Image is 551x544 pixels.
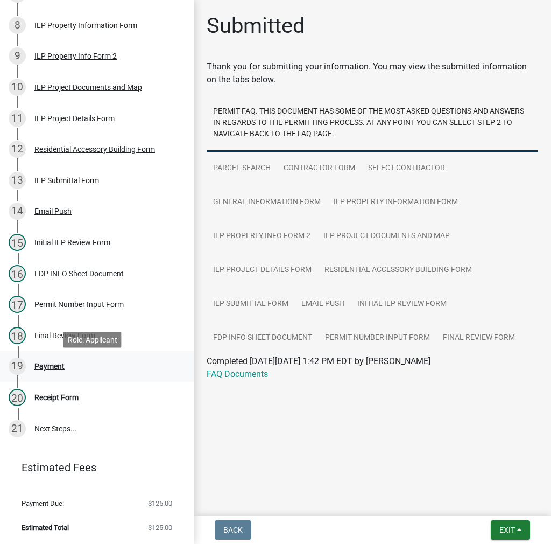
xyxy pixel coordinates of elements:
[207,185,327,220] a: General Information Form
[9,327,26,344] div: 18
[318,253,478,288] a: Residential Accessory Building Form
[9,358,26,375] div: 19
[63,332,122,347] div: Role: Applicant
[34,394,79,401] div: Receipt Form
[148,500,172,507] span: $125.00
[317,219,456,254] a: ILP Project Documents and Map
[215,520,251,540] button: Back
[34,332,95,339] div: Final Review Form
[207,253,318,288] a: ILP Project Details Form
[207,287,295,322] a: ILP Submittal Form
[34,115,115,122] div: ILP Project Details Form
[319,321,436,355] a: Permit Number Input Form
[9,110,26,127] div: 11
[499,526,515,534] span: Exit
[9,389,26,406] div: 20
[9,47,26,65] div: 9
[34,145,155,153] div: Residential Accessory Building Form
[207,219,317,254] a: ILP Property Info Form 2
[34,52,117,60] div: ILP Property Info Form 2
[34,239,110,246] div: Initial ILP Review Form
[9,265,26,282] div: 16
[295,287,351,322] a: Email Push
[34,301,124,308] div: Permit Number Input Form
[491,520,530,540] button: Exit
[207,369,268,379] a: FAQ Documents
[207,151,277,186] a: Parcel search
[34,207,72,215] div: Email Push
[207,356,430,366] span: Completed [DATE][DATE] 1:42 PM EDT by [PERSON_NAME]
[207,95,538,152] a: Permit FAQ. This document has some of the most asked questions and answers in regards to the perm...
[9,172,26,189] div: 13
[22,524,69,531] span: Estimated Total
[22,500,64,507] span: Payment Due:
[34,270,124,277] div: FDP INFO Sheet Document
[223,526,243,534] span: Back
[9,141,26,158] div: 12
[148,524,172,531] span: $125.00
[9,234,26,251] div: 15
[9,79,26,96] div: 10
[362,151,451,186] a: Select contractor
[34,177,99,184] div: ILP Submittal Form
[9,457,176,478] a: Estimated Fees
[351,287,453,322] a: Initial ILP Review Form
[34,362,65,370] div: Payment
[207,13,305,39] h1: Submitted
[436,321,521,355] a: Final Review Form
[207,60,538,86] div: Thank you for submitting your information. You may view the submitted information on the tabs below.
[9,203,26,220] div: 14
[277,151,362,186] a: Contractor Form
[9,296,26,313] div: 17
[327,185,464,220] a: ILP Property Information Form
[9,17,26,34] div: 8
[34,22,137,29] div: ILP Property Information Form
[207,321,319,355] a: FDP INFO Sheet Document
[9,420,26,437] div: 21
[34,83,142,91] div: ILP Project Documents and Map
